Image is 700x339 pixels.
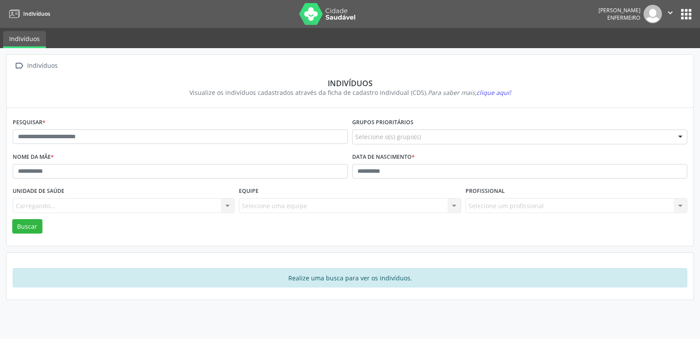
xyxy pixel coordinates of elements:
[13,59,25,72] i: 
[6,7,50,21] a: Indivíduos
[428,88,511,97] i: Para saber mais,
[662,5,679,23] button: 
[644,5,662,23] img: img
[665,8,675,17] i: 
[352,116,413,129] label: Grupos prioritários
[679,7,694,22] button: apps
[476,88,511,97] span: clique aqui!
[13,268,687,287] div: Realize uma busca para ver os indivíduos.
[239,185,259,198] label: Equipe
[355,132,421,141] span: Selecione o(s) grupo(s)
[19,78,681,88] div: Indivíduos
[607,14,640,21] span: Enfermeiro
[352,150,415,164] label: Data de nascimento
[23,10,50,17] span: Indivíduos
[3,31,46,48] a: Indivíduos
[13,150,54,164] label: Nome da mãe
[19,88,681,97] div: Visualize os indivíduos cadastrados através da ficha de cadastro individual (CDS).
[13,185,64,198] label: Unidade de saúde
[13,116,45,129] label: Pesquisar
[465,185,505,198] label: Profissional
[25,59,59,72] div: Indivíduos
[12,219,42,234] button: Buscar
[13,59,59,72] a:  Indivíduos
[598,7,640,14] div: [PERSON_NAME]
